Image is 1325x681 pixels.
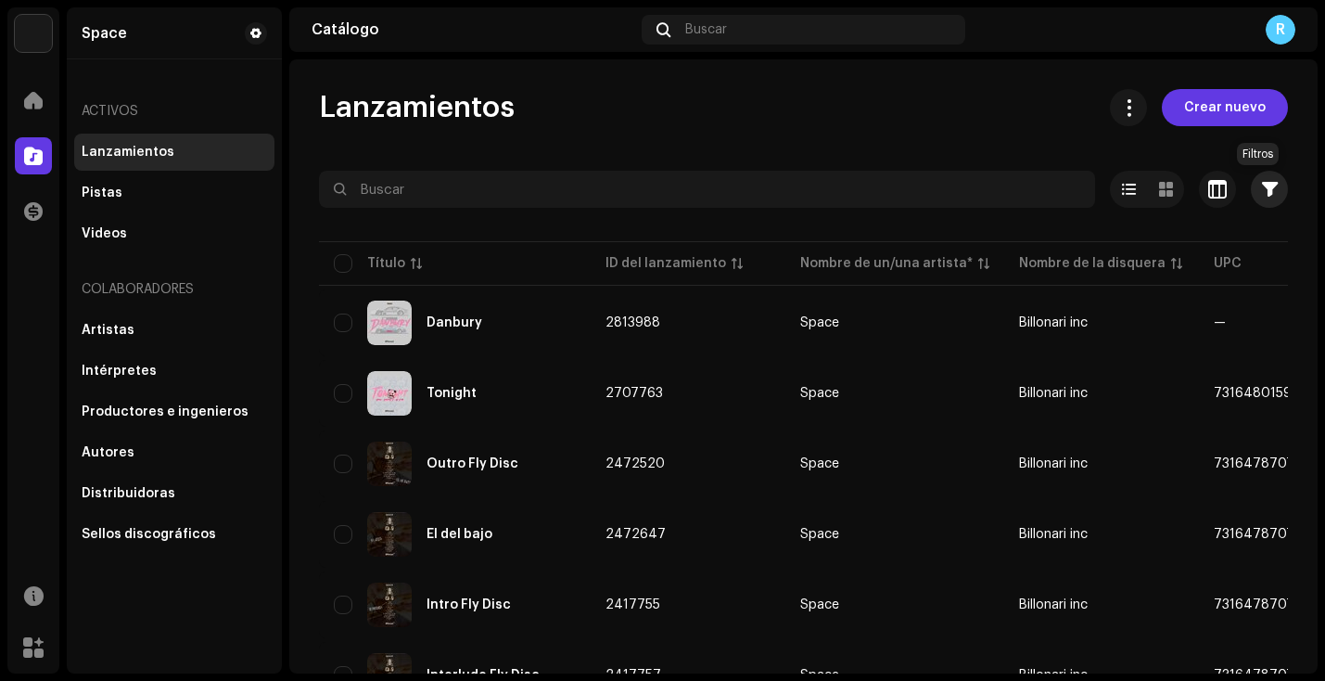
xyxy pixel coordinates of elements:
[74,312,274,349] re-m-nav-item: Artistas
[1184,89,1266,126] span: Crear nuevo
[427,457,518,470] div: Outro Fly Disc
[1019,598,1088,611] span: Billonari inc
[367,301,412,345] img: 75d43607-09e3-460f-8bf3-d41e613ea4ef
[367,254,405,273] div: Título
[685,22,727,37] span: Buscar
[15,15,52,52] img: 12fa97fa-896e-4643-8be8-3e34fc4377cf
[82,405,248,419] div: Productores e ingenieros
[74,353,274,390] re-m-nav-item: Intérpretes
[1019,528,1088,541] span: Billonari inc
[82,186,122,200] div: Pistas
[74,393,274,430] re-m-nav-item: Productores e ingenieros
[1214,316,1226,329] span: —
[800,457,989,470] span: Space
[82,26,127,41] div: Space
[82,486,175,501] div: Distribuidoras
[605,387,663,400] span: 2707763
[74,89,274,134] re-a-nav-header: Activos
[74,215,274,252] re-m-nav-item: Videos
[427,528,492,541] div: El del bajo
[1214,457,1321,470] span: 7316478707048
[82,226,127,241] div: Videos
[800,316,989,329] span: Space
[605,316,660,329] span: 2813988
[367,583,412,627] img: 08cacc7f-e2fc-43b4-aadd-de57259e5c36
[82,527,216,542] div: Sellos discográficos
[1266,15,1295,45] div: R
[800,316,839,329] div: Space
[427,598,511,611] div: Intro Fly Disc
[1019,254,1166,273] div: Nombre de la disquera
[319,171,1095,208] input: Buscar
[800,387,839,400] div: Space
[82,145,174,160] div: Lanzamientos
[800,598,989,611] span: Space
[82,364,157,379] div: Intérpretes
[1214,598,1320,611] span: 7316478707062
[367,512,412,557] img: 6cf596dc-0277-4d19-be6c-08af224c87c5
[319,89,515,126] span: Lanzamientos
[605,457,665,470] span: 2472520
[1214,528,1317,541] span: 7316478707031
[82,445,134,460] div: Autores
[367,442,412,486] img: d984ec98-7d23-41bc-b7a8-e255a9e0b3f2
[800,528,989,541] span: Space
[800,457,839,470] div: Space
[1019,316,1088,329] span: Billonari inc
[605,598,660,611] span: 2417755
[367,371,412,416] img: d71e643d-cd69-4bc6-9190-5b48dd646b07
[605,528,666,541] span: 2472647
[800,598,839,611] div: Space
[74,174,274,212] re-m-nav-item: Pistas
[800,387,989,400] span: Space
[74,475,274,512] re-m-nav-item: Distribuidoras
[1162,89,1288,126] button: Crear nuevo
[800,528,839,541] div: Space
[1019,387,1088,400] span: Billonari inc
[800,254,973,273] div: Nombre de un/una artista*
[74,134,274,171] re-m-nav-item: Lanzamientos
[605,254,726,273] div: ID del lanzamiento
[1214,387,1318,400] span: 7316480159224
[427,387,477,400] div: Tonight
[74,434,274,471] re-m-nav-item: Autores
[1019,457,1088,470] span: Billonari inc
[312,22,634,37] div: Catálogo
[82,323,134,338] div: Artistas
[427,316,482,329] div: Danbury
[74,267,274,312] re-a-nav-header: Colaboradores
[74,516,274,553] re-m-nav-item: Sellos discográficos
